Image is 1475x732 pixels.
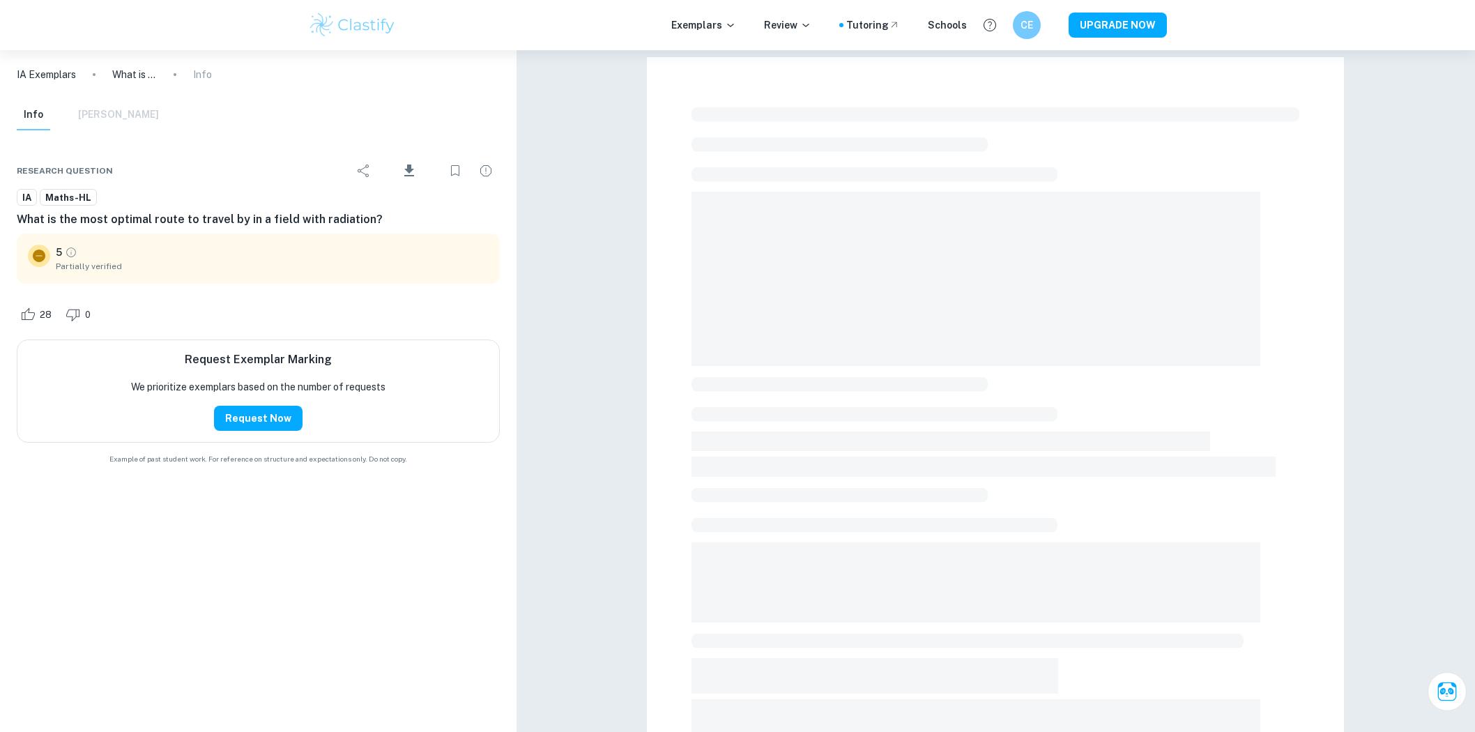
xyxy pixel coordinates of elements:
img: Clastify logo [308,11,397,39]
span: Research question [17,165,113,177]
button: Info [17,100,50,130]
span: Example of past student work. For reference on structure and expectations only. Do not copy. [17,454,500,464]
button: UPGRADE NOW [1069,13,1167,38]
a: IA Exemplars [17,67,76,82]
span: 28 [32,308,59,322]
div: Report issue [472,157,500,185]
h6: Request Exemplar Marking [185,351,332,368]
p: We prioritize exemplars based on the number of requests [131,379,385,395]
span: Maths-HL [40,191,96,205]
button: Ask Clai [1428,672,1467,711]
p: 5 [56,245,62,260]
a: Schools [928,17,967,33]
a: Maths-HL [40,189,97,206]
h6: CE [1019,17,1035,33]
div: Share [350,157,378,185]
button: Request Now [214,406,303,431]
a: IA [17,189,37,206]
a: Tutoring [846,17,900,33]
button: CE [1013,11,1041,39]
p: What is the most optimal route to travel by in a field with radiation? [112,67,157,82]
div: Dislike [62,303,98,326]
h6: What is the most optimal route to travel by in a field with radiation? [17,211,500,228]
span: IA [17,191,36,205]
div: Like [17,303,59,326]
span: 0 [77,308,98,322]
p: Info [193,67,212,82]
span: Partially verified [56,260,489,273]
p: Review [764,17,811,33]
a: Grade partially verified [65,246,77,259]
p: Exemplars [671,17,736,33]
div: Bookmark [441,157,469,185]
button: Help and Feedback [978,13,1002,37]
div: Download [381,153,438,189]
